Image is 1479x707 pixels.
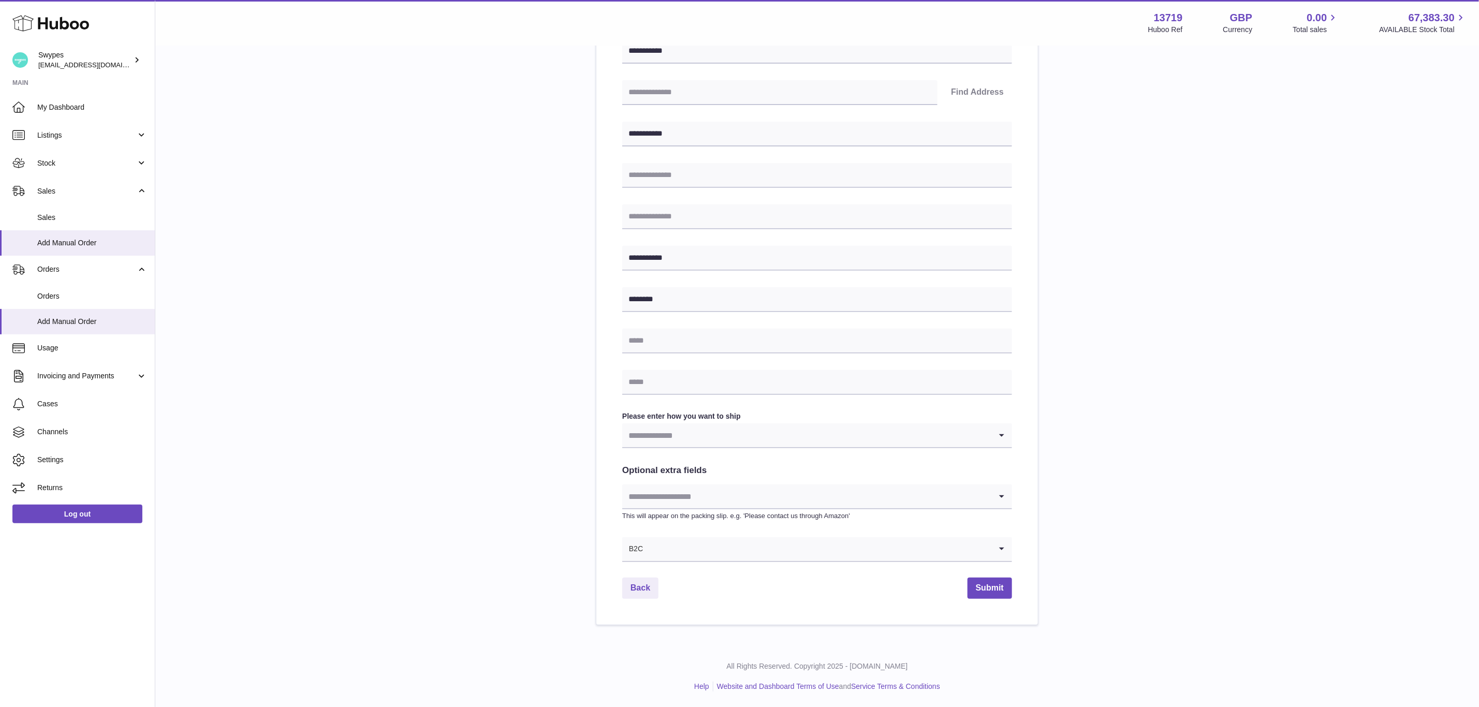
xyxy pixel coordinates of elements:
span: [EMAIL_ADDRESS][DOMAIN_NAME] [38,61,152,69]
span: Cases [37,399,147,409]
span: My Dashboard [37,102,147,112]
button: Submit [968,578,1012,599]
span: 0.00 [1307,11,1327,25]
p: This will appear on the packing slip. e.g. 'Please contact us through Amazon' [622,511,1012,521]
span: 67,383.30 [1409,11,1455,25]
strong: GBP [1230,11,1252,25]
span: Add Manual Order [37,238,147,248]
label: Please enter how you want to ship [622,411,1012,421]
input: Search for option [643,537,991,561]
input: Search for option [622,423,991,447]
span: Total sales [1293,25,1339,35]
img: internalAdmin-13719@internal.huboo.com [12,52,28,68]
span: B2C [622,537,643,561]
a: Website and Dashboard Terms of Use [717,682,839,690]
p: All Rights Reserved. Copyright 2025 - [DOMAIN_NAME] [164,661,1471,671]
div: Search for option [622,423,1012,448]
span: Add Manual Order [37,317,147,327]
a: 67,383.30 AVAILABLE Stock Total [1379,11,1467,35]
span: Listings [37,130,136,140]
h2: Optional extra fields [622,465,1012,477]
span: Orders [37,291,147,301]
a: Help [694,682,709,690]
li: and [713,682,940,691]
span: Orders [37,264,136,274]
input: Search for option [622,484,991,508]
span: Settings [37,455,147,465]
div: Search for option [622,484,1012,509]
span: Sales [37,213,147,223]
span: Channels [37,427,147,437]
strong: 13719 [1154,11,1183,25]
span: AVAILABLE Stock Total [1379,25,1467,35]
span: Usage [37,343,147,353]
span: Invoicing and Payments [37,371,136,381]
a: Back [622,578,658,599]
div: Huboo Ref [1148,25,1183,35]
div: Currency [1223,25,1253,35]
span: Sales [37,186,136,196]
a: Service Terms & Conditions [851,682,940,690]
div: Swypes [38,50,131,70]
span: Returns [37,483,147,493]
div: Search for option [622,537,1012,562]
a: 0.00 Total sales [1293,11,1339,35]
a: Log out [12,505,142,523]
span: Stock [37,158,136,168]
